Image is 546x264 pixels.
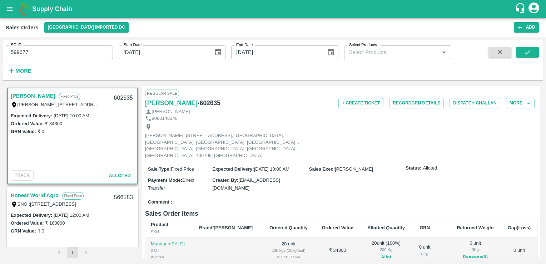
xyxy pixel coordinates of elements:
div: 2 CT [151,247,188,254]
button: RecordGRN Details [389,98,444,108]
strong: More [15,68,31,74]
div: account of current user [527,1,540,16]
button: More [506,98,535,108]
input: Select Products [346,48,437,57]
div: 20 unit ( 100 %) [366,240,406,261]
button: Add [514,22,539,33]
b: Ordered Quantity [269,225,308,230]
b: Allotted Quantity [367,225,405,230]
label: Payment Mode : [148,177,182,183]
label: ₹ 34300 [45,121,62,126]
label: Ordered Value: [11,220,44,226]
span: [PERSON_NAME] [335,166,373,172]
p: 8080146348 [152,115,178,122]
button: open drawer [1,1,18,17]
span: Regular Sale [145,89,179,98]
p: [PERSON_NAME] [152,108,190,115]
span: Fixed Price [171,166,194,172]
div: SKU [151,229,188,235]
p: [PERSON_NAME], [STREET_ADDRESS], [GEOGRAPHIC_DATA], [GEOGRAPHIC_DATA], [GEOGRAPHIC_DATA]: [GEOGRA... [145,132,306,159]
button: Dispatch Challan [450,98,500,108]
input: End Date [231,45,321,59]
label: Sales Exec : [309,166,335,172]
div: 0 unit [418,244,432,257]
label: Expected Delivery : [212,166,254,172]
p: Fixed Price [59,93,80,100]
nav: pagination navigation [52,247,93,258]
label: Status: [406,165,421,172]
span: Direct Transfer [148,177,194,191]
button: Open [439,48,448,57]
span: [DATE] 10:00 AM [254,166,289,172]
div: 602635 [110,90,137,107]
div: ₹ 1715 / Unit [268,254,309,260]
div: 200 kgs (10kg/unit) [268,247,309,254]
a: [PERSON_NAME] [145,98,198,108]
label: Created By : [212,177,238,183]
b: Brand/[PERSON_NAME] [199,225,253,230]
div: 0 Kg [418,251,432,257]
b: Returned Weight [457,225,494,230]
label: Select Products [349,42,377,48]
a: Supply Chain [32,4,515,14]
label: GRN Value: [11,129,36,134]
h6: - 602635 [198,98,220,108]
button: More [6,65,33,77]
button: Allot [381,253,391,261]
img: logo [18,2,32,16]
button: + Create Ticket [338,98,383,108]
label: Ordered Value: [11,121,44,126]
b: Supply Chain [32,5,72,13]
td: 20 unit [262,238,315,264]
button: page 1 [67,247,78,258]
div: Allotted [151,254,188,260]
td: ₹ 34300 [315,238,360,264]
h6: Sales Order Items [145,209,537,219]
label: Expected Delivery : [11,212,52,218]
div: 566583 [110,189,137,206]
b: Gap(Loss) [508,225,531,230]
p: Fixed Price [62,192,84,200]
div: 0 Kg [455,246,495,253]
label: [DATE] 12:00 AM [54,212,89,218]
span: Alloted [109,173,131,178]
div: 200 Kg [366,246,406,253]
td: 0 unit [501,238,537,264]
input: Enter SO ID [6,45,113,59]
div: 0 unit [455,240,495,261]
label: ₹ 0 [38,228,44,234]
a: [PERSON_NAME] [11,91,55,101]
label: ₹ 0 [38,129,44,134]
label: SNO :[STREET_ADDRESS] [18,201,76,207]
a: Honest World Agro [11,191,59,200]
label: Start Date [124,42,142,48]
div: Sales Orders [6,23,39,32]
button: Reasons(0) [455,253,495,261]
b: GRN [420,225,430,230]
label: Sale Type : [148,166,171,172]
label: SO ID [11,42,21,48]
label: End Date [236,42,253,48]
button: Choose date, selected date is Jul 31, 2025 [324,45,338,59]
button: Choose date, selected date is Jul 12, 2025 [211,45,225,59]
b: Ordered Value [322,225,353,230]
label: Comment : [148,199,172,206]
div: customer-support [515,3,527,15]
label: Expected Delivery : [11,113,52,118]
label: ₹ 160000 [45,220,65,226]
span: [EMAIL_ADDRESS][DOMAIN_NAME] [212,177,280,191]
input: Start Date [119,45,208,59]
span: Alloted [423,165,437,172]
button: Select DC [44,22,129,33]
p: Mandarin SA -DI [151,241,188,248]
label: GRN Value: [11,228,36,234]
b: Product [151,222,168,227]
label: [DATE] 10:00 AM [54,113,89,118]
